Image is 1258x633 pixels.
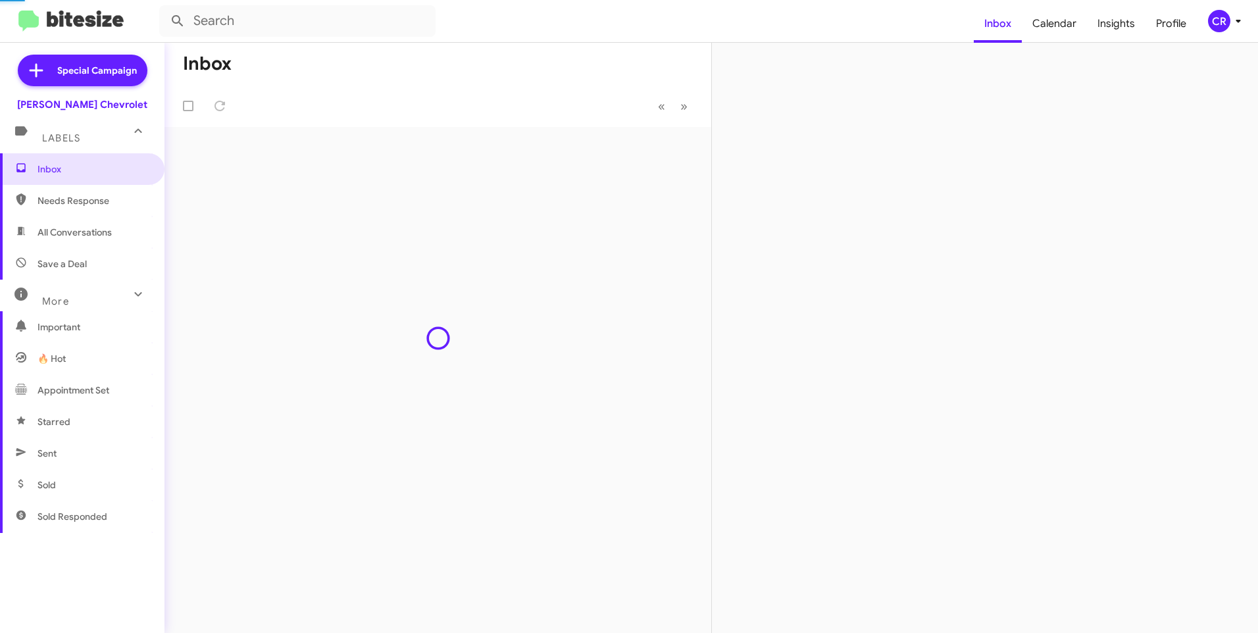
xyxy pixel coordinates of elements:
[17,98,147,111] div: [PERSON_NAME] Chevrolet
[38,226,112,239] span: All Conversations
[974,5,1022,43] a: Inbox
[38,163,149,176] span: Inbox
[1087,5,1145,43] a: Insights
[1145,5,1197,43] a: Profile
[42,295,69,307] span: More
[38,510,107,523] span: Sold Responded
[57,64,137,77] span: Special Campaign
[38,257,87,270] span: Save a Deal
[42,132,80,144] span: Labels
[183,53,232,74] h1: Inbox
[38,352,66,365] span: 🔥 Hot
[38,415,70,428] span: Starred
[18,55,147,86] a: Special Campaign
[650,93,673,120] button: Previous
[38,447,57,460] span: Sent
[38,194,149,207] span: Needs Response
[1022,5,1087,43] a: Calendar
[1208,10,1230,32] div: CR
[38,384,109,397] span: Appointment Set
[651,93,695,120] nav: Page navigation example
[38,478,56,492] span: Sold
[658,98,665,114] span: «
[680,98,688,114] span: »
[159,5,436,37] input: Search
[38,320,149,334] span: Important
[1197,10,1244,32] button: CR
[672,93,695,120] button: Next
